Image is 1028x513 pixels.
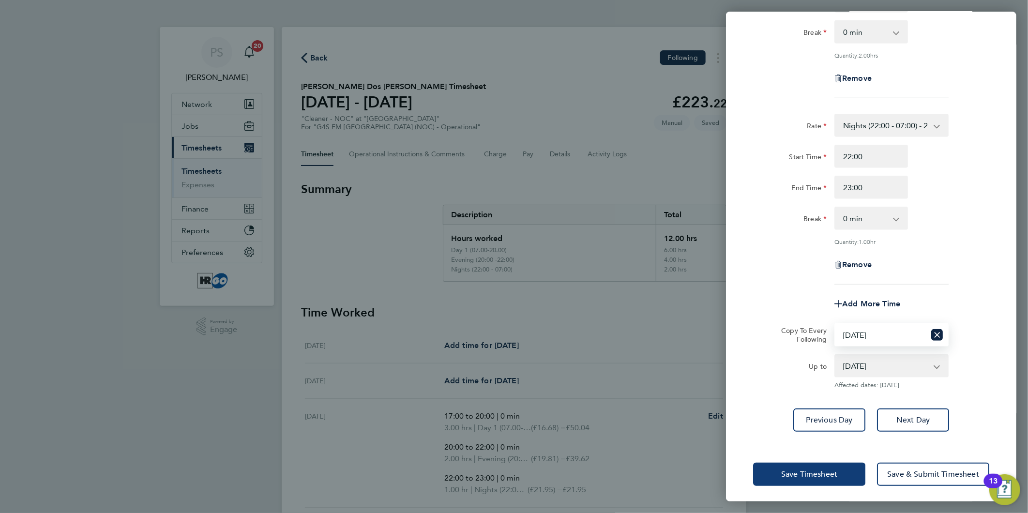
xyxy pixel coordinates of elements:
[877,463,989,486] button: Save & Submit Timesheet
[989,474,1020,505] button: Open Resource Center, 13 new notifications
[877,408,949,432] button: Next Day
[842,299,900,308] span: Add More Time
[789,152,827,164] label: Start Time
[781,469,837,479] span: Save Timesheet
[834,145,908,168] input: E.g. 08:00
[834,51,949,59] div: Quantity: hrs
[773,326,827,344] label: Copy To Every Following
[834,261,872,269] button: Remove
[807,121,827,133] label: Rate
[859,51,870,59] span: 2.00
[834,75,872,82] button: Remove
[809,362,827,374] label: Up to
[834,176,908,199] input: E.g. 18:00
[803,28,827,40] label: Break
[931,324,943,346] button: Reset selection
[834,300,900,308] button: Add More Time
[806,415,853,425] span: Previous Day
[803,214,827,226] label: Break
[842,74,872,83] span: Remove
[793,408,865,432] button: Previous Day
[791,183,827,195] label: End Time
[896,415,930,425] span: Next Day
[834,381,949,389] span: Affected dates: [DATE]
[989,481,998,494] div: 13
[887,469,979,479] span: Save & Submit Timesheet
[834,238,949,245] div: Quantity: hr
[842,260,872,269] span: Remove
[753,463,865,486] button: Save Timesheet
[859,238,870,245] span: 1.00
